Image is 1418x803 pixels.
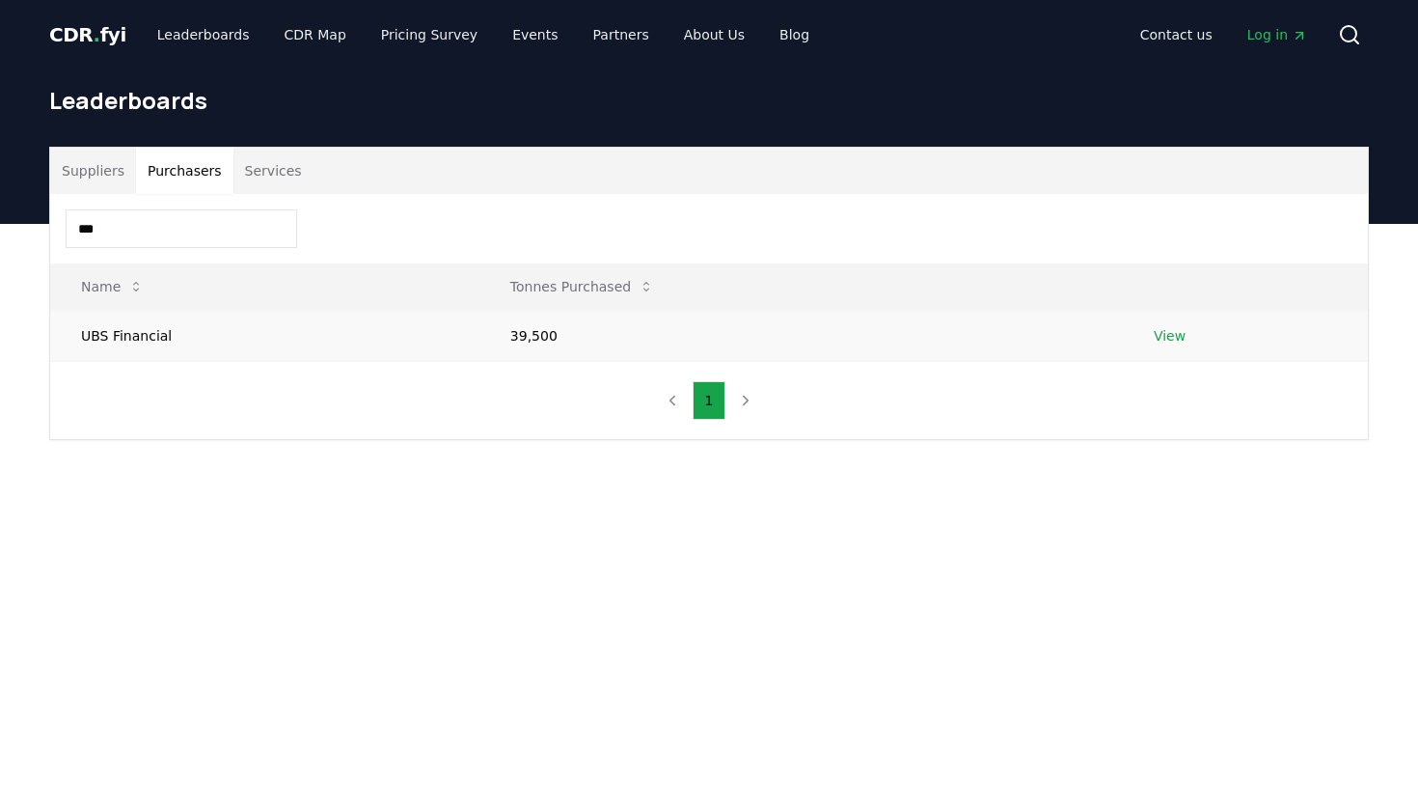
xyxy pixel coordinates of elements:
a: Events [497,17,573,52]
a: Log in [1232,17,1323,52]
button: Services [233,148,314,194]
td: 39,500 [479,310,1123,361]
nav: Main [1125,17,1323,52]
h1: Leaderboards [49,85,1369,116]
span: Log in [1247,25,1307,44]
a: CDR.fyi [49,21,126,48]
button: Tonnes Purchased [495,267,669,306]
a: Contact us [1125,17,1228,52]
span: CDR fyi [49,23,126,46]
a: CDR Map [269,17,362,52]
a: Blog [764,17,825,52]
a: About Us [668,17,760,52]
button: Name [66,267,159,306]
td: UBS Financial [50,310,479,361]
span: . [94,23,100,46]
a: Partners [578,17,665,52]
a: Pricing Survey [366,17,493,52]
nav: Main [142,17,825,52]
button: Purchasers [136,148,233,194]
a: View [1154,326,1186,346]
button: Suppliers [50,148,136,194]
button: 1 [693,381,726,420]
a: Leaderboards [142,17,265,52]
